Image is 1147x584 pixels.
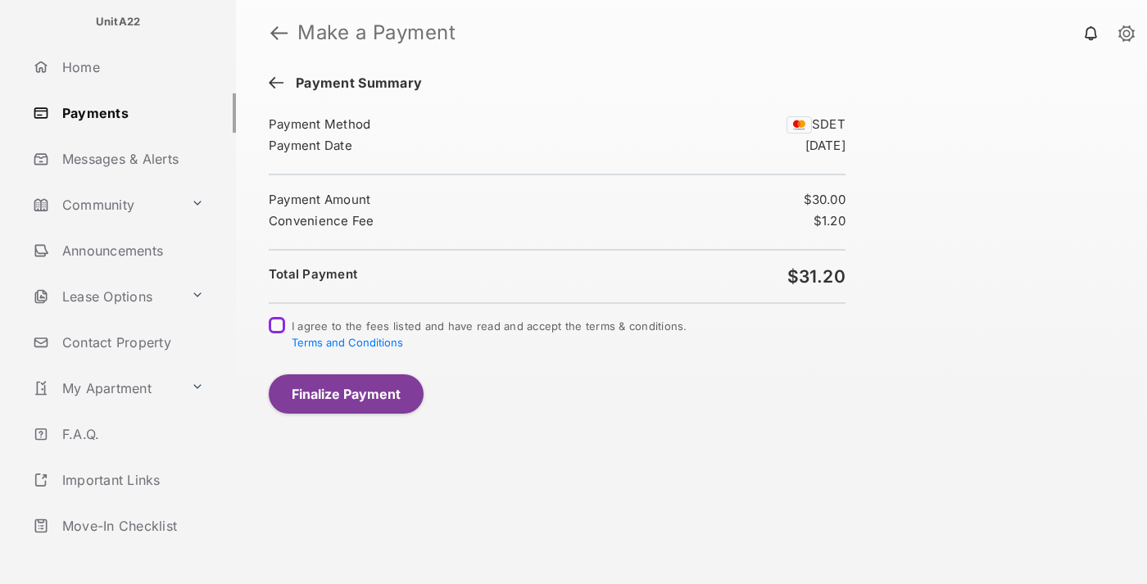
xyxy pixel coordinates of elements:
[26,48,236,87] a: Home
[26,369,184,408] a: My Apartment
[26,231,236,270] a: Announcements
[288,75,422,93] span: Payment Summary
[292,336,403,349] button: I agree to the fees listed and have read and accept the terms & conditions.
[26,139,236,179] a: Messages & Alerts
[26,506,236,546] a: Move-In Checklist
[292,319,687,349] span: I agree to the fees listed and have read and accept the terms & conditions.
[96,14,141,30] p: UnitA22
[26,460,211,500] a: Important Links
[26,323,236,362] a: Contact Property
[297,23,456,43] strong: Make a Payment
[26,277,184,316] a: Lease Options
[269,374,424,414] button: Finalize Payment
[26,185,184,224] a: Community
[26,93,236,133] a: Payments
[26,414,236,454] a: F.A.Q.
